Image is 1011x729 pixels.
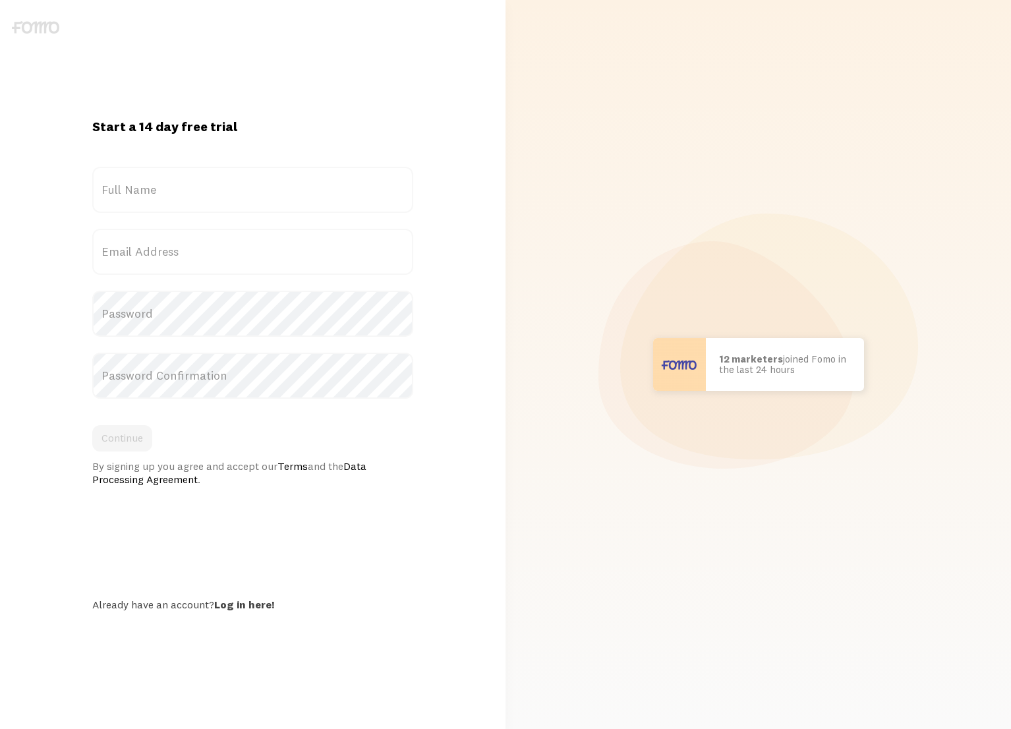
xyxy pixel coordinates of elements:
label: Password Confirmation [92,353,413,399]
img: fomo-logo-gray-b99e0e8ada9f9040e2984d0d95b3b12da0074ffd48d1e5cb62ac37fc77b0b268.svg [12,21,59,34]
a: Data Processing Agreement [92,459,366,486]
div: Already have an account? [92,598,413,611]
label: Password [92,291,413,337]
b: 12 marketers [719,353,783,365]
h1: Start a 14 day free trial [92,118,413,135]
div: By signing up you agree and accept our and the . [92,459,413,486]
p: joined Fomo in the last 24 hours [719,354,851,376]
a: Terms [277,459,308,473]
img: User avatar [653,338,706,391]
label: Full Name [92,167,413,213]
a: Log in here! [214,598,274,611]
label: Email Address [92,229,413,275]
